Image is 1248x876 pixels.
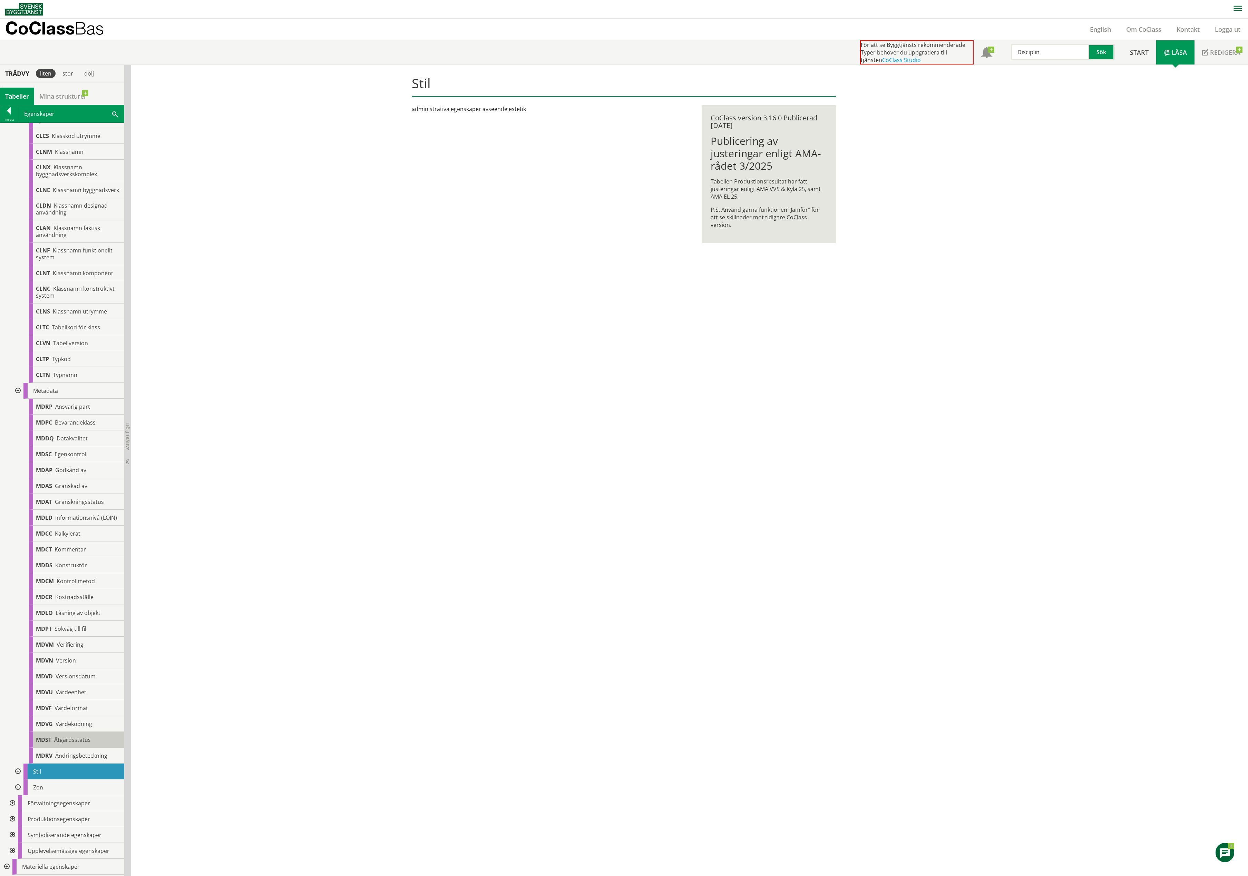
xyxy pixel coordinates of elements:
[36,323,49,331] span: CLTC
[55,546,86,553] span: Kommentar
[33,387,58,395] span: Metadata
[36,546,52,553] span: MDCT
[36,736,51,744] span: MDST
[53,186,119,194] span: Klassnamn byggnadsverk
[112,110,118,117] span: Sök i tabellen
[882,56,921,64] a: CoClass Studio
[36,704,52,712] span: MDVF
[36,720,53,728] span: MDVG
[36,269,50,277] span: CLNT
[55,561,87,569] span: Konstruktör
[56,720,92,728] span: Värdekodning
[36,224,100,239] span: Klassnamn faktisk användning
[56,688,86,696] span: Värdeenhet
[55,530,80,537] span: Kalkylerat
[1210,48,1240,57] span: Redigera
[36,355,49,363] span: CLTP
[33,784,43,791] span: Zon
[22,863,80,870] span: Materiella egenskaper
[36,435,54,442] span: MDDQ
[36,657,53,664] span: MDVN
[1082,25,1119,33] a: English
[1122,40,1156,64] a: Start
[52,323,100,331] span: Tabellkod för klass
[54,736,91,744] span: Åtgärdsstatus
[1169,25,1207,33] a: Kontakt
[36,132,49,140] span: CLCS
[55,466,86,474] span: Godkänd av
[58,69,77,78] div: stor
[36,202,51,209] span: CLDN
[55,419,96,426] span: Bevarandeklass
[1172,48,1187,57] span: Läsa
[125,423,130,450] span: Dölj trädvy
[56,609,100,617] span: Låsning av objekt
[55,514,117,521] span: Informationsnivå (LOIN)
[36,673,53,680] span: MDVD
[33,768,41,775] span: Stil
[36,450,52,458] span: MDSC
[711,135,827,172] h1: Publicering av justeringar enligt AMA-rådet 3/2025
[1195,40,1248,64] a: Redigera
[860,40,974,64] div: För att se Byggtjänsts rekommenderade Typer behöver du uppgradera till tjänsten
[711,178,827,200] p: Tabellen Produktionsresultat har fått justeringar enligt AMA VVS & Kyla 25, samt AMA EL 25.
[34,88,92,105] a: Mina strukturer
[75,18,104,38] span: Bas
[52,355,71,363] span: Typkod
[55,403,90,410] span: Ansvarig part
[53,308,107,315] span: Klassnamn utrymme
[36,514,52,521] span: MDLD
[711,206,827,229] p: P.S. Använd gärna funktionen ”Jämför” för att se skillnader mot tidigare CoClass version.
[36,561,52,569] span: MDDS
[36,163,51,171] span: CLNX
[0,117,18,122] div: Tillbaka
[1011,44,1089,60] input: Sök
[55,482,87,490] span: Granskad av
[36,530,52,537] span: MDCC
[56,657,76,664] span: Version
[981,48,992,59] span: Notifikationer
[36,224,51,232] span: CLAN
[55,625,86,633] span: Sökväg till fil
[1130,48,1149,57] span: Start
[711,114,827,129] div: CoClass version 3.16.0 Publicerad [DATE]
[36,247,50,254] span: CLNF
[36,163,97,178] span: Klassnamn byggnadsverkskomplex
[55,752,107,759] span: Ändringsbeteckning
[53,371,77,379] span: Typnamn
[36,482,52,490] span: MDAS
[412,105,691,113] div: administrativa egenskaper avseende estetik
[36,609,53,617] span: MDLO
[36,285,50,292] span: CLNC
[36,419,52,426] span: MDPC
[53,269,113,277] span: Klassnamn komponent
[52,132,100,140] span: Klasskod utrymme
[36,69,56,78] div: liten
[36,625,52,633] span: MDPT
[36,577,54,585] span: MDCM
[1207,25,1248,33] a: Logga ut
[36,308,50,315] span: CLNS
[36,202,108,216] span: Klassnamn designad användning
[36,285,115,299] span: Klassnamn konstruktivt system
[28,847,109,855] span: Upplevelsemässiga egenskaper
[5,3,43,16] img: Svensk Byggtjänst
[1089,44,1115,60] button: Sök
[28,799,90,807] span: Förvaltningsegenskaper
[57,435,88,442] span: Datakvalitet
[1156,40,1195,64] a: Läsa
[36,403,52,410] span: MDRP
[28,815,90,823] span: Produktionsegenskaper
[1119,25,1169,33] a: Om CoClass
[36,371,50,379] span: CLTN
[5,24,104,32] p: CoClass
[55,593,94,601] span: Kostnadsställe
[36,148,52,156] span: CLNM
[36,688,53,696] span: MDVU
[5,19,119,40] a: CoClassBas
[36,498,52,506] span: MDAT
[28,831,101,839] span: Symboliserande egenskaper
[53,339,88,347] span: Tabellversion
[80,69,98,78] div: dölj
[36,247,113,261] span: Klassnamn funktionellt system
